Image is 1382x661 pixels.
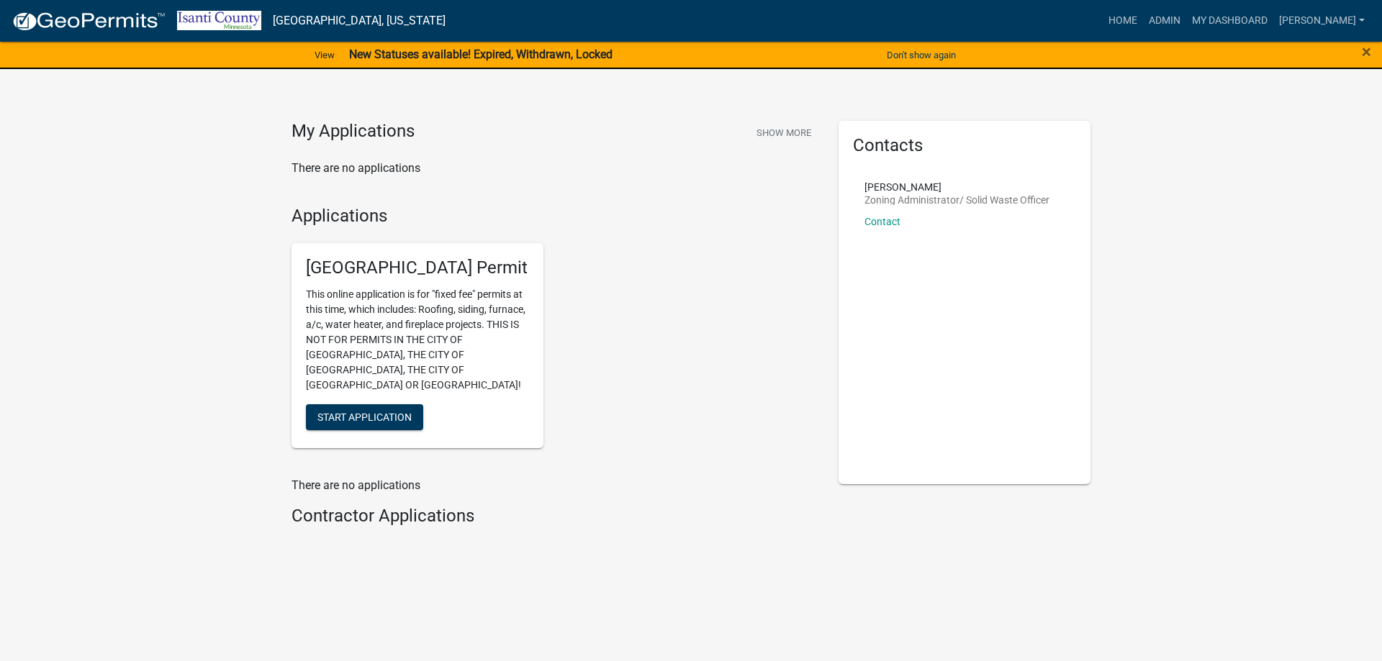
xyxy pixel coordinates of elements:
[751,121,817,145] button: Show More
[864,195,1049,205] p: Zoning Administrator/ Solid Waste Officer
[309,43,340,67] a: View
[306,404,423,430] button: Start Application
[177,11,261,30] img: Isanti County, Minnesota
[1273,7,1370,35] a: [PERSON_NAME]
[292,477,817,494] p: There are no applications
[292,506,817,526] h4: Contractor Applications
[273,9,446,33] a: [GEOGRAPHIC_DATA], [US_STATE]
[306,257,529,278] h5: [GEOGRAPHIC_DATA] Permit
[864,216,900,227] a: Contact
[292,121,415,142] h4: My Applications
[1186,7,1273,35] a: My Dashboard
[349,47,613,61] strong: New Statuses available! Expired, Withdrawn, Locked
[292,160,817,177] p: There are no applications
[853,135,1076,156] h5: Contacts
[1362,42,1371,62] span: ×
[881,43,962,67] button: Don't show again
[292,206,817,460] wm-workflow-list-section: Applications
[292,506,817,532] wm-workflow-list-section: Contractor Applications
[1143,7,1186,35] a: Admin
[306,287,529,393] p: This online application is for "fixed fee" permits at this time, which includes: Roofing, siding,...
[1362,43,1371,60] button: Close
[864,182,1049,192] p: [PERSON_NAME]
[292,206,817,227] h4: Applications
[1103,7,1143,35] a: Home
[317,411,412,423] span: Start Application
